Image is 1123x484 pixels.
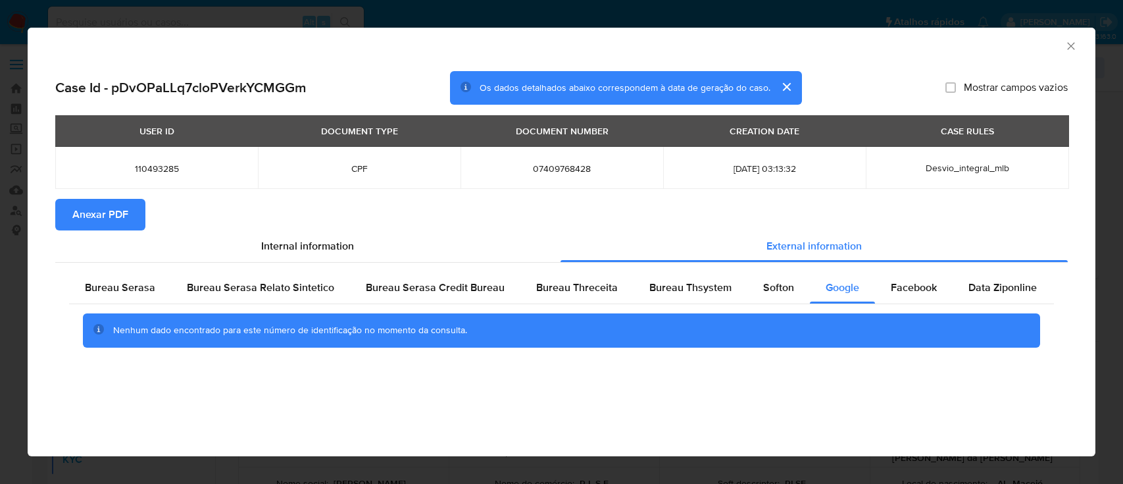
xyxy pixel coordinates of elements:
span: Anexar PDF [72,200,128,229]
div: Detailed external info [69,272,1054,304]
span: 07409768428 [476,163,647,175]
span: [DATE] 03:13:32 [679,163,850,175]
input: Mostrar campos vazios [945,82,956,93]
div: CASE RULES [933,120,1002,142]
button: Anexar PDF [55,199,145,230]
button: Fechar a janela [1064,40,1076,51]
span: Bureau Threceita [536,280,618,295]
span: Os dados detalhados abaixo correspondem à data de geração do caso. [480,81,770,94]
span: Bureau Thsystem [649,280,732,295]
span: 110493285 [71,163,242,175]
span: Nenhum dado encontrado para este número de identificação no momento da consulta. [113,323,467,336]
span: Mostrar campos vazios [964,81,1068,94]
div: Detailed info [55,230,1068,262]
span: Softon [763,280,794,295]
span: Desvio_integral_mlb [926,161,1009,175]
div: DOCUMENT TYPE [313,120,406,142]
div: CREATION DATE [722,120,807,142]
button: cerrar [770,71,802,103]
div: DOCUMENT NUMBER [508,120,616,142]
span: Google [826,280,859,295]
span: Internal information [261,238,354,254]
span: Bureau Serasa Credit Bureau [366,280,505,295]
span: CPF [274,163,445,175]
div: closure-recommendation-modal [28,28,1095,456]
h2: Case Id - pDvOPaLLq7cloPVerkYCMGGm [55,79,307,96]
div: USER ID [132,120,182,142]
span: Bureau Serasa Relato Sintetico [187,280,334,295]
span: Bureau Serasa [85,280,155,295]
span: Data Ziponline [968,280,1037,295]
span: External information [766,238,862,254]
span: Facebook [891,280,937,295]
